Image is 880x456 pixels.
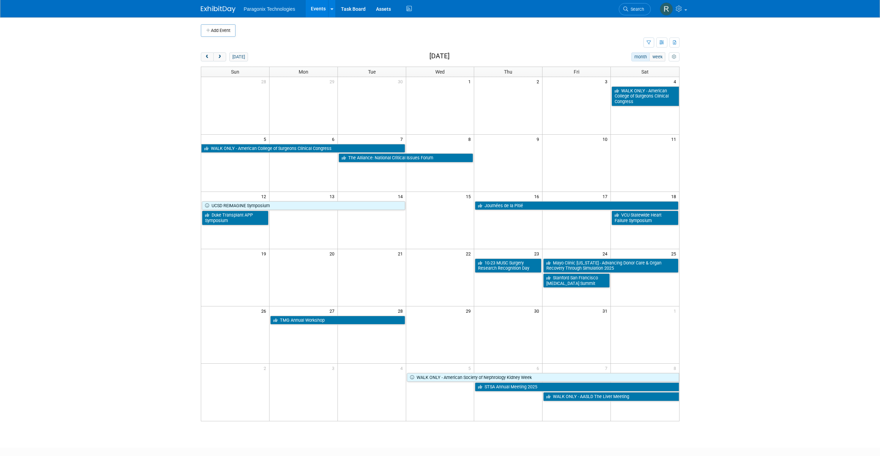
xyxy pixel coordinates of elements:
[619,3,651,15] a: Search
[329,192,338,201] span: 13
[270,316,405,325] a: TMG Annual Workshop
[397,192,406,201] span: 14
[201,144,405,153] a: WALK ONLY - American College of Surgeons Clinical Congress
[435,69,445,75] span: Wed
[673,77,679,86] span: 4
[468,364,474,372] span: 5
[329,77,338,86] span: 29
[339,153,473,162] a: The Alliance: National Critical Issues Forum
[465,249,474,258] span: 22
[670,249,679,258] span: 25
[202,201,405,210] a: UCSD REIMAGINE Symposium
[468,77,474,86] span: 1
[533,249,542,258] span: 23
[673,306,679,315] span: 1
[641,69,649,75] span: Sat
[260,77,269,86] span: 28
[397,306,406,315] span: 28
[604,77,610,86] span: 3
[368,69,376,75] span: Tue
[329,306,338,315] span: 27
[533,306,542,315] span: 30
[475,382,679,391] a: STSA Annual Meeting 2025
[631,52,650,61] button: month
[400,135,406,143] span: 7
[670,135,679,143] span: 11
[602,192,610,201] span: 17
[536,364,542,372] span: 6
[672,55,676,59] i: Personalize Calendar
[263,135,269,143] span: 5
[612,86,679,106] a: WALK ONLY - American College of Surgeons Clinical Congress
[202,211,268,225] a: Duke Transplant APP Symposium
[669,52,679,61] button: myCustomButton
[536,77,542,86] span: 2
[331,135,338,143] span: 6
[429,52,450,60] h2: [DATE]
[602,135,610,143] span: 10
[331,364,338,372] span: 3
[397,77,406,86] span: 30
[201,6,236,13] img: ExhibitDay
[465,306,474,315] span: 29
[574,69,579,75] span: Fri
[602,249,610,258] span: 24
[602,306,610,315] span: 31
[201,24,236,37] button: Add Event
[229,52,248,61] button: [DATE]
[628,7,644,12] span: Search
[299,69,308,75] span: Mon
[673,364,679,372] span: 8
[543,259,678,273] a: Mayo Clinic [US_STATE] - Advancing Donor Care & Organ Recovery Through Simulation 2025
[201,52,214,61] button: prev
[536,135,542,143] span: 9
[504,69,512,75] span: Thu
[231,69,239,75] span: Sun
[468,135,474,143] span: 8
[465,192,474,201] span: 15
[244,6,295,12] span: Paragonix Technologies
[400,364,406,372] span: 4
[649,52,665,61] button: week
[263,364,269,372] span: 2
[260,306,269,315] span: 26
[612,211,678,225] a: VCU Statewide Heart Failure Symposium
[660,2,673,16] img: Rachel Jenkins
[670,192,679,201] span: 18
[329,249,338,258] span: 20
[260,192,269,201] span: 12
[533,192,542,201] span: 16
[543,273,610,288] a: Stanford San Francisco [MEDICAL_DATA] Summit
[475,201,678,210] a: Journées de la Pitié
[407,373,679,382] a: WALK ONLY - American Society of Nephrology Kidney Week
[475,259,541,273] a: 10-23 MUSC Surgery Research Recognition Day
[213,52,226,61] button: next
[604,364,610,372] span: 7
[260,249,269,258] span: 19
[397,249,406,258] span: 21
[543,392,679,401] a: WALK ONLY - AASLD The Liver Meeting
